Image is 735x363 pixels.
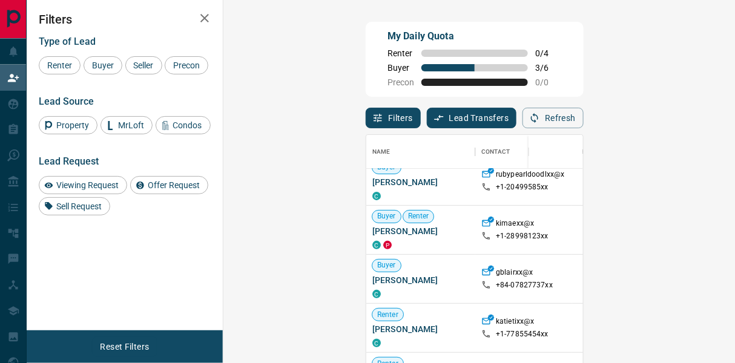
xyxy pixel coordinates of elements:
[125,56,162,74] div: Seller
[496,316,534,329] p: katietixx@x
[387,63,414,73] span: Buyer
[496,169,564,182] p: rubypearldoodlxx@x
[39,96,94,107] span: Lead Source
[39,36,96,47] span: Type of Lead
[372,225,469,237] span: [PERSON_NAME]
[372,339,381,347] div: condos.ca
[535,63,562,73] span: 3 / 6
[52,201,106,211] span: Sell Request
[43,60,76,70] span: Renter
[169,60,204,70] span: Precon
[39,116,97,134] div: Property
[143,180,204,190] span: Offer Request
[427,108,517,128] button: Lead Transfers
[387,29,562,44] p: My Daily Quota
[387,48,414,58] span: Renter
[535,48,562,58] span: 0 / 4
[130,60,158,70] span: Seller
[88,60,118,70] span: Buyer
[372,290,381,298] div: condos.ca
[383,241,392,249] div: property.ca
[114,120,148,130] span: MrLoft
[403,211,434,221] span: Renter
[372,323,469,335] span: [PERSON_NAME]
[156,116,211,134] div: Condos
[496,329,549,339] p: +1- 77855454xx
[366,108,421,128] button: Filters
[366,135,475,169] div: Name
[39,176,127,194] div: Viewing Request
[372,135,391,169] div: Name
[496,231,549,241] p: +1- 28998123xx
[496,267,533,280] p: gblairxx@x
[52,120,93,130] span: Property
[52,180,123,190] span: Viewing Request
[372,260,401,270] span: Buyer
[39,56,81,74] div: Renter
[101,116,153,134] div: MrLoft
[169,120,206,130] span: Condos
[92,336,157,357] button: Reset Filters
[39,12,211,27] h2: Filters
[475,135,572,169] div: Contact
[372,274,469,286] span: [PERSON_NAME]
[372,176,469,188] span: [PERSON_NAME]
[535,77,562,87] span: 0 / 0
[84,56,122,74] div: Buyer
[496,218,534,231] p: kimaexx@x
[372,192,381,200] div: condos.ca
[496,280,553,290] p: +84- 07827737xx
[372,211,401,221] span: Buyer
[130,176,208,194] div: Offer Request
[372,310,403,320] span: Renter
[496,182,549,192] p: +1- 20499585xx
[387,77,414,87] span: Precon
[522,108,584,128] button: Refresh
[39,197,110,215] div: Sell Request
[481,135,510,169] div: Contact
[39,155,99,167] span: Lead Request
[372,241,381,249] div: condos.ca
[165,56,208,74] div: Precon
